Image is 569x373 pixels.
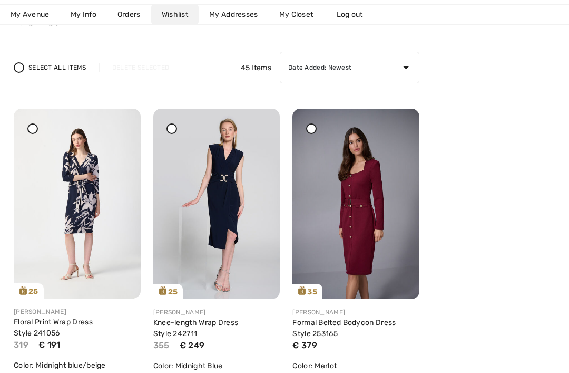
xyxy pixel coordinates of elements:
[151,5,199,24] a: Wishlist
[326,5,384,24] a: Log out
[292,340,317,350] span: € 379
[99,63,182,72] div: Delete Selected
[153,109,280,299] img: joseph-ribkoff-dresses-jumpsuits-midnight-blue_242711a1_e9c3_search.jpg
[60,5,107,24] a: My Info
[107,5,151,24] a: Orders
[153,308,280,317] div: [PERSON_NAME]
[180,340,205,350] span: € 249
[269,5,324,24] a: My Closet
[14,360,141,371] div: Color: Midnight blue/beige
[153,318,239,338] a: Knee-length Wrap Dress Style 242711
[292,109,419,299] a: 35
[292,109,419,299] img: joseph-ribkoff-dresses-jumpsuits-merlot_253165a_5_648f_search.jpg
[14,307,141,317] div: [PERSON_NAME]
[14,14,419,26] h3: Wishlist
[292,318,396,338] a: Formal Belted Bodycon Dress Style 253165
[292,360,419,371] div: Color: Merlot
[14,340,28,350] span: 319
[241,62,271,73] span: 45 Items
[14,109,141,299] a: 25
[153,109,280,299] a: 25
[28,63,86,72] span: Select All Items
[153,340,170,350] span: 355
[292,308,419,317] div: [PERSON_NAME]
[14,109,141,299] img: joseph-ribkoff-dresses-jumpsuits-midnight-blue-beige_2410561_ee76_search.jpg
[199,5,269,24] a: My Addresses
[153,360,280,371] div: Color: Midnight Blue
[11,9,50,20] span: My Avenue
[38,340,61,350] span: € 191
[14,318,93,338] a: Floral Print Wrap Dress Style 241056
